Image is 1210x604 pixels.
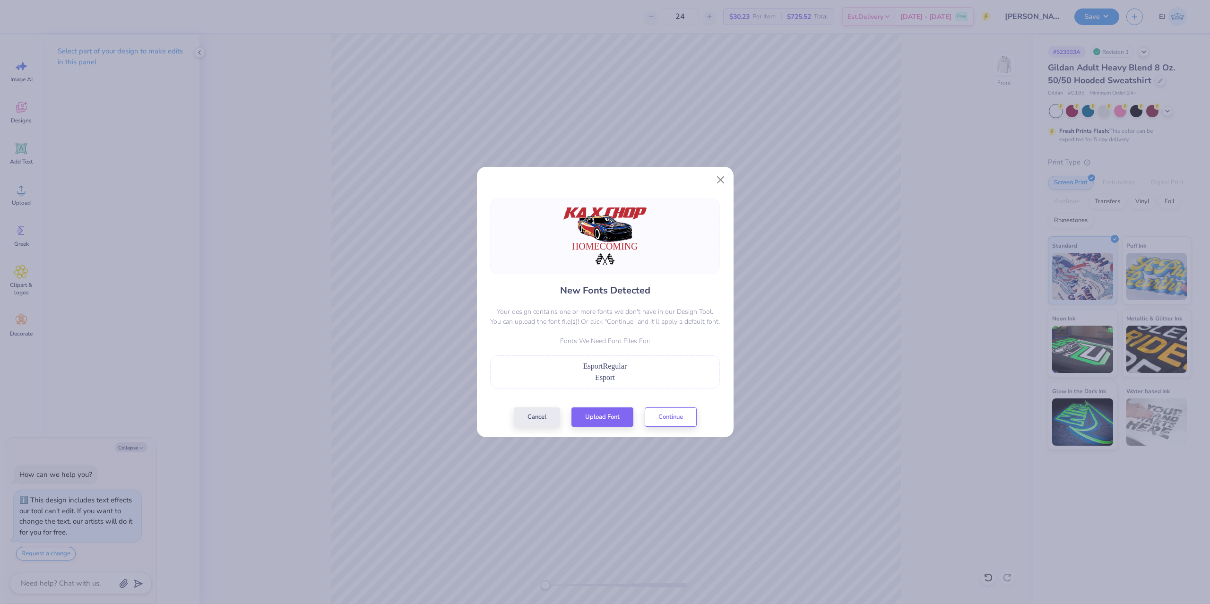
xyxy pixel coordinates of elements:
p: Your design contains one or more fonts we don't have in our Design Tool. You can upload the font ... [490,307,720,327]
button: Cancel [514,407,560,427]
button: Continue [645,407,697,427]
button: Close [711,171,729,189]
h4: New Fonts Detected [560,284,650,297]
button: Upload Font [571,407,633,427]
span: Esport [595,373,615,381]
p: Fonts We Need Font Files For: [490,336,720,346]
span: EsportRegular [583,362,627,370]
